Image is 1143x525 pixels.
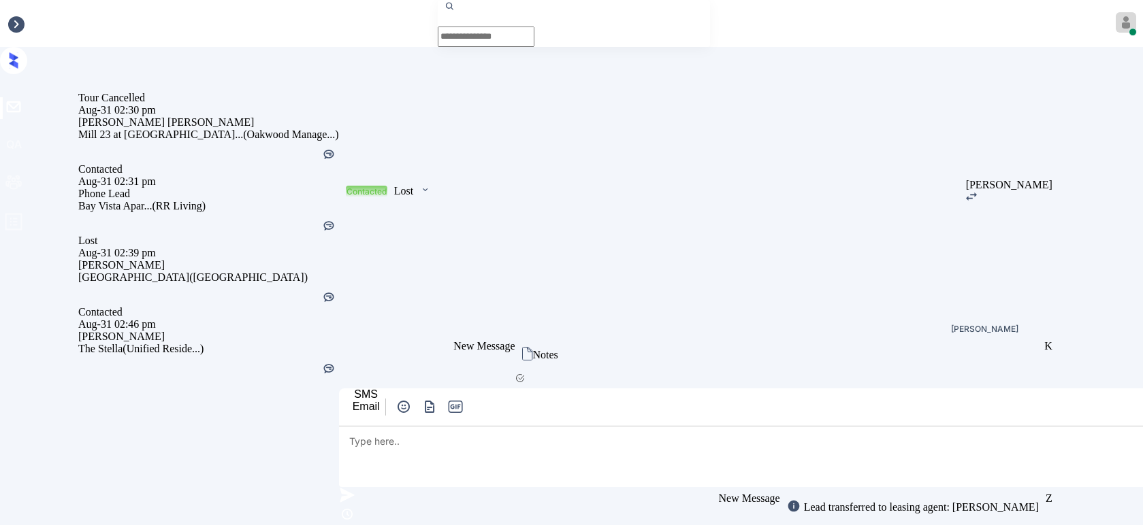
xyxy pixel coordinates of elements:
div: SMS [353,388,380,401]
div: [PERSON_NAME] [PERSON_NAME] [78,116,339,129]
img: Kelsey was silent [322,290,336,304]
div: Notes [533,349,558,361]
div: Note: [515,388,1045,400]
img: icon-zuma [420,184,430,196]
img: Kelsey was silent [322,362,336,375]
div: Aug-31 02:46 pm [78,318,339,331]
div: Inbox [7,18,32,30]
span: New Message [453,340,515,352]
img: icon-zuma [522,347,533,360]
div: Lost [78,235,339,247]
div: [PERSON_NAME] [966,179,1052,191]
div: Tour Cancelled [78,92,339,104]
div: Email [353,401,380,413]
div: Aug-31 02:39 pm [78,247,339,259]
img: icon-zuma [339,487,355,503]
div: Phone Lead [78,188,339,200]
div: Contacted [78,306,339,318]
div: Contacted [347,186,387,197]
div: Kelsey was silent [322,290,336,306]
div: Kelsey was silent [322,219,336,235]
div: [PERSON_NAME] [951,325,1018,333]
img: Kelsey was silent [322,148,336,161]
div: Aug-31 02:31 pm [78,175,339,188]
div: Kelsey was silent [322,148,336,163]
div: Bay Vista Apar... (RR Living) [78,200,339,212]
div: [GEOGRAPHIC_DATA] ([GEOGRAPHIC_DATA]) [78,271,339,284]
img: icon-zuma [339,506,355,522]
div: [PERSON_NAME] [78,259,339,271]
img: icon-zuma [396,399,412,415]
img: Kelsey was silent [322,219,336,233]
div: Aug-31 02:30 pm [78,104,339,116]
div: Lost [394,185,413,197]
div: Mill 23 at [GEOGRAPHIC_DATA]... (Oakwood Manage...) [78,129,339,141]
div: [PERSON_NAME] [78,331,339,343]
div: Contacted [78,163,339,175]
div: The Stella (Unified Reside...) [78,343,339,355]
img: avatar [1116,12,1136,33]
img: icon-zuma [515,373,525,383]
div: K [1044,340,1052,352]
img: icon-zuma [421,399,438,415]
div: Kelsey was silent [322,362,336,377]
img: icon-zuma [966,192,977,201]
span: profile [4,212,23,236]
